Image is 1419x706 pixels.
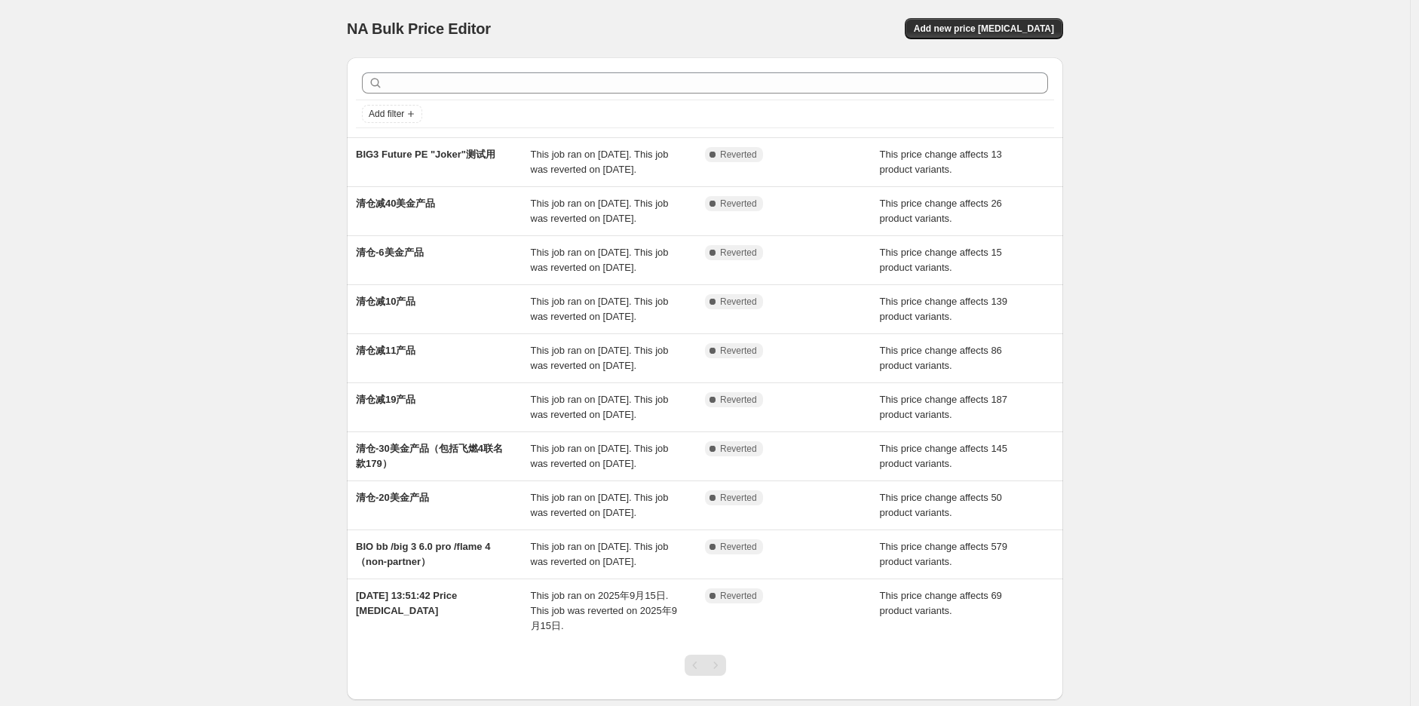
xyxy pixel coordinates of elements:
[905,18,1063,39] button: Add new price [MEDICAL_DATA]
[362,105,422,123] button: Add filter
[356,394,415,405] span: 清仓减19产品
[531,247,669,273] span: This job ran on [DATE]. This job was reverted on [DATE].
[531,394,669,420] span: This job ran on [DATE]. This job was reverted on [DATE].
[685,655,726,676] nav: Pagination
[880,590,1002,616] span: This price change affects 69 product variants.
[356,492,429,503] span: 清仓-20美金产品
[356,247,424,258] span: 清仓-6美金产品
[369,108,404,120] span: Add filter
[880,296,1008,322] span: This price change affects 139 product variants.
[531,541,669,567] span: This job ran on [DATE]. This job was reverted on [DATE].
[720,394,757,406] span: Reverted
[720,247,757,259] span: Reverted
[880,443,1008,469] span: This price change affects 145 product variants.
[356,149,495,160] span: BIG3 Future PE "Joker"测试用
[720,345,757,357] span: Reverted
[356,198,435,209] span: 清仓减40美金产品
[880,198,1002,224] span: This price change affects 26 product variants.
[880,541,1008,567] span: This price change affects 579 product variants.
[347,20,491,37] span: NA Bulk Price Editor
[531,149,669,175] span: This job ran on [DATE]. This job was reverted on [DATE].
[880,492,1002,518] span: This price change affects 50 product variants.
[531,443,669,469] span: This job ran on [DATE]. This job was reverted on [DATE].
[531,345,669,371] span: This job ran on [DATE]. This job was reverted on [DATE].
[531,296,669,322] span: This job ran on [DATE]. This job was reverted on [DATE].
[720,149,757,161] span: Reverted
[720,198,757,210] span: Reverted
[914,23,1054,35] span: Add new price [MEDICAL_DATA]
[720,443,757,455] span: Reverted
[531,198,669,224] span: This job ran on [DATE]. This job was reverted on [DATE].
[720,296,757,308] span: Reverted
[720,590,757,602] span: Reverted
[880,247,1002,273] span: This price change affects 15 product variants.
[356,541,490,567] span: BIO bb /big 3 6.0 pro /flame 4（non-partner）
[531,492,669,518] span: This job ran on [DATE]. This job was reverted on [DATE].
[356,590,457,616] span: [DATE] 13:51:42 Price [MEDICAL_DATA]
[720,492,757,504] span: Reverted
[356,443,503,469] span: 清仓-30美金产品（包括飞燃4联名款179）
[356,345,415,356] span: 清仓减11产品
[356,296,415,307] span: 清仓减10产品
[720,541,757,553] span: Reverted
[531,590,677,631] span: This job ran on 2025年9月15日. This job was reverted on 2025年9月15日.
[880,149,1002,175] span: This price change affects 13 product variants.
[880,345,1002,371] span: This price change affects 86 product variants.
[880,394,1008,420] span: This price change affects 187 product variants.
